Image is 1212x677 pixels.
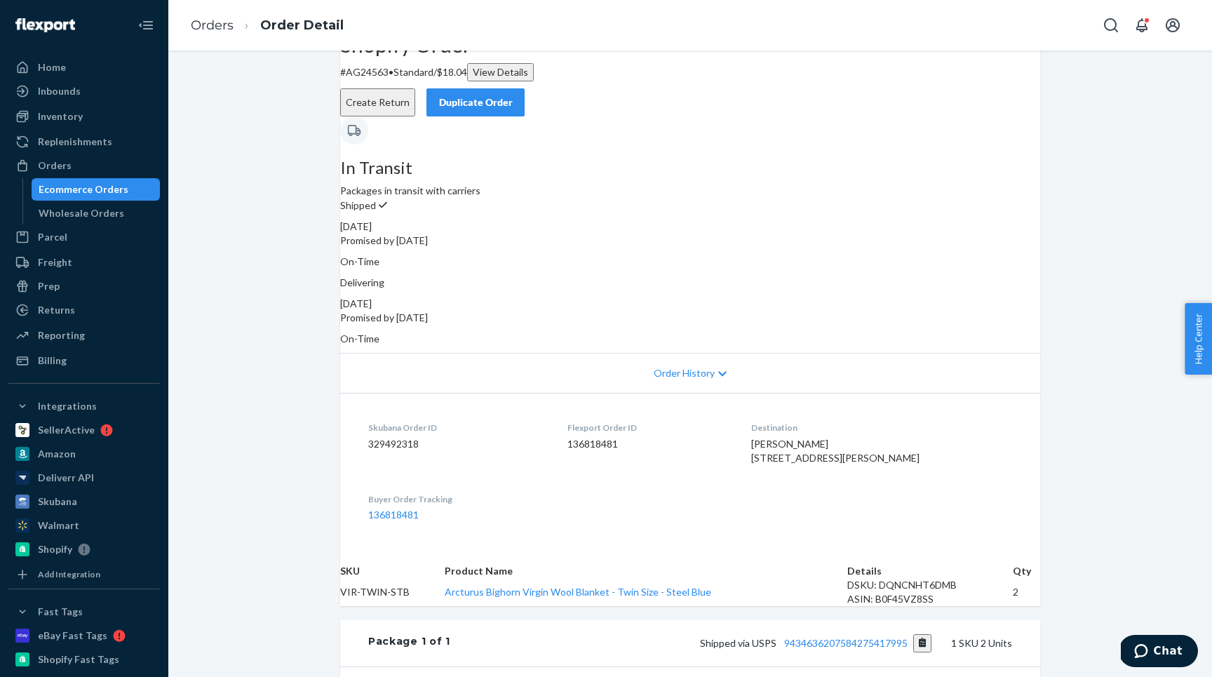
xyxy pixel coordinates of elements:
button: Duplicate Order [426,88,525,116]
dt: Skubana Order ID [368,422,545,434]
a: 136818481 [368,509,419,521]
p: # AG24563 / $18.04 [340,63,1040,81]
span: • [389,66,393,78]
h3: In Transit [340,159,1040,177]
div: SellerActive [38,423,95,437]
a: Billing [8,349,160,372]
h2: Shopify Order [340,33,1040,56]
div: Add Integration [38,568,100,580]
p: Promised by [DATE] [340,311,1040,325]
a: Deliverr API [8,467,160,489]
a: Freight [8,251,160,274]
span: Order History [654,366,715,380]
button: Close Navigation [132,11,160,39]
button: Open notifications [1128,11,1156,39]
button: Open account menu [1159,11,1187,39]
a: Orders [8,154,160,177]
button: Help Center [1185,303,1212,375]
img: Flexport logo [15,18,75,32]
div: Replenishments [38,135,112,149]
span: Standard [393,66,433,78]
td: 2 [1013,578,1040,606]
div: Prep [38,279,60,293]
th: Qty [1013,564,1040,578]
div: Home [38,60,66,74]
a: Shopify Fast Tags [8,648,160,671]
th: Details [847,564,1013,578]
div: Returns [38,303,75,317]
div: Shopify [38,542,72,556]
button: View Details [467,63,534,81]
a: Ecommerce Orders [32,178,161,201]
a: Add Integration [8,566,160,583]
a: Skubana [8,490,160,513]
div: Integrations [38,399,97,413]
a: Amazon [8,443,160,465]
a: Prep [8,275,160,297]
a: Inventory [8,105,160,128]
a: Reporting [8,324,160,347]
div: View Details [473,65,528,79]
a: eBay Fast Tags [8,624,160,647]
div: Freight [38,255,72,269]
div: Parcel [38,230,67,244]
div: eBay Fast Tags [38,629,107,643]
a: Parcel [8,226,160,248]
div: Billing [38,354,67,368]
div: Duplicate Order [438,95,513,109]
p: Shipped [340,198,1040,213]
a: Arcturus Bighorn Virgin Wool Blanket - Twin Size - Steel Blue [445,586,711,598]
a: Home [8,56,160,79]
div: Shopify Fast Tags [38,652,119,666]
a: Shopify [8,538,160,561]
div: ASIN: B0F45VZ8SS [847,592,1013,606]
th: SKU [340,564,445,578]
div: DSKU: DQNCNHT6DMB [847,578,1013,592]
button: Create Return [340,88,415,116]
a: Wholesale Orders [32,202,161,224]
dd: 329492318 [368,437,545,451]
dt: Buyer Order Tracking [368,493,545,505]
div: Package 1 of 1 [368,634,450,652]
div: Reporting [38,328,85,342]
a: Orders [191,18,234,33]
a: 9434636207584275417995 [784,637,908,649]
a: SellerActive [8,419,160,441]
span: [PERSON_NAME] [STREET_ADDRESS][PERSON_NAME] [751,438,920,464]
ol: breadcrumbs [180,5,355,46]
dd: 136818481 [567,437,729,451]
span: Shipped via USPS [700,637,932,649]
button: Fast Tags [8,601,160,623]
div: Orders [38,159,72,173]
div: [DATE] [340,220,1040,234]
p: Promised by [DATE] [340,234,1040,248]
div: Ecommerce Orders [39,182,128,196]
p: On-Time [340,255,1040,269]
div: 1 SKU 2 Units [450,634,1012,652]
a: Inbounds [8,80,160,102]
div: Inbounds [38,84,81,98]
p: On-Time [340,332,1040,346]
div: [DATE] [340,297,1040,311]
button: Open Search Box [1097,11,1125,39]
th: Product Name [445,564,847,578]
iframe: Opens a widget where you can chat to one of our agents [1121,635,1198,670]
div: Packages in transit with carriers [340,159,1040,198]
p: Delivering [340,276,1040,290]
td: VIR-TWIN-STB [340,578,445,606]
dt: Flexport Order ID [567,422,729,434]
div: Fast Tags [38,605,83,619]
div: Skubana [38,495,77,509]
a: Walmart [8,514,160,537]
a: Order Detail [260,18,344,33]
div: Walmart [38,518,79,532]
a: Returns [8,299,160,321]
a: Replenishments [8,130,160,153]
div: Amazon [38,447,76,461]
button: Copy tracking number [913,634,932,652]
div: Wholesale Orders [39,206,124,220]
dt: Destination [751,422,1012,434]
button: Integrations [8,395,160,417]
